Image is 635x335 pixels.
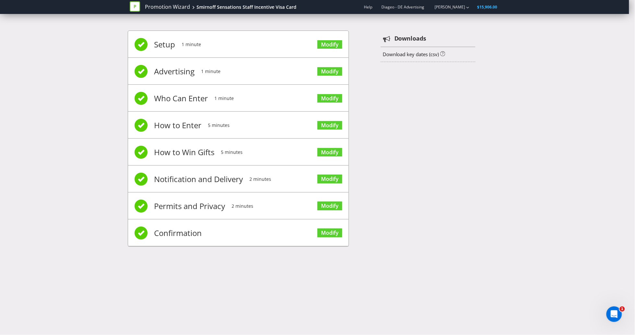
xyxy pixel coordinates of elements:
[382,4,425,10] span: Diageo - DE Advertising
[197,4,296,10] div: Smirnoff Sensations Staff Incentive Visa Card
[317,229,342,237] a: Modify
[214,85,234,111] span: 1 minute
[154,31,175,57] span: Setup
[145,3,190,11] a: Promotion Wizard
[317,67,342,76] a: Modify
[477,4,497,10] span: $15,906.00
[317,148,342,157] a: Modify
[383,51,439,57] a: Download key dates (csv)
[606,306,622,322] iframe: Intercom live chat
[364,4,373,10] a: Help
[383,35,390,43] tspan: 
[208,112,230,138] span: 5 minutes
[394,34,426,43] strong: Downloads
[182,31,201,57] span: 1 minute
[249,166,271,192] span: 2 minutes
[317,121,342,130] a: Modify
[154,193,225,219] span: Permits and Privacy
[154,166,243,192] span: Notification and Delivery
[154,112,201,138] span: How to Enter
[317,175,342,183] a: Modify
[221,139,243,165] span: 5 minutes
[317,202,342,210] a: Modify
[428,4,465,10] a: [PERSON_NAME]
[232,193,253,219] span: 2 minutes
[201,58,221,84] span: 1 minute
[154,85,208,111] span: Who Can Enter
[620,306,625,312] span: 1
[154,139,214,165] span: How to Win Gifts
[154,220,202,246] span: Confirmation
[154,58,195,84] span: Advertising
[317,94,342,103] a: Modify
[317,40,342,49] a: Modify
